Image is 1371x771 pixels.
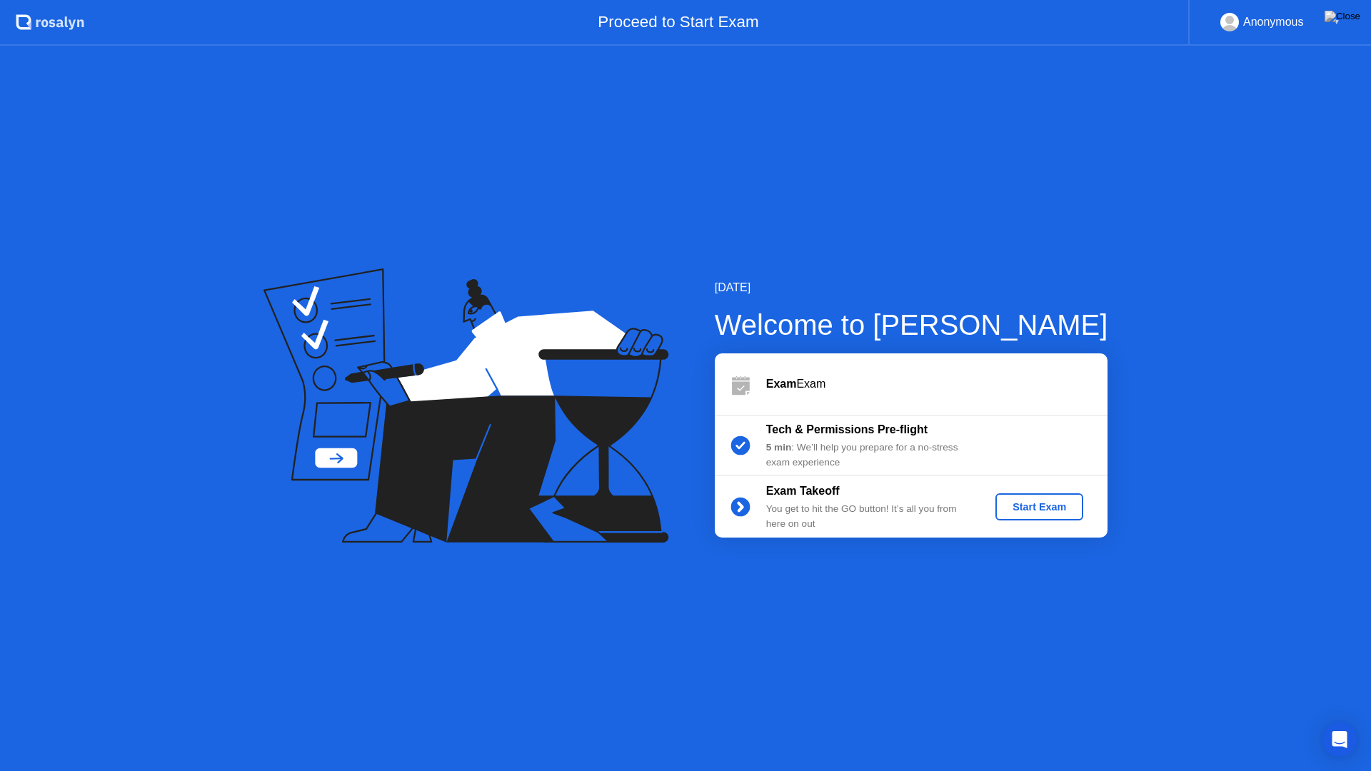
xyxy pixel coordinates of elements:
div: Welcome to [PERSON_NAME] [715,303,1108,346]
div: Start Exam [1001,501,1078,513]
b: 5 min [766,442,792,453]
div: : We’ll help you prepare for a no-stress exam experience [766,440,972,470]
b: Exam [766,378,797,390]
b: Tech & Permissions Pre-flight [766,423,928,435]
button: Start Exam [995,493,1083,520]
img: Close [1325,11,1360,22]
div: [DATE] [715,279,1108,296]
div: Exam [766,376,1108,393]
div: Open Intercom Messenger [1322,722,1357,757]
div: You get to hit the GO button! It’s all you from here on out [766,502,972,531]
div: Anonymous [1243,13,1304,31]
b: Exam Takeoff [766,485,840,497]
